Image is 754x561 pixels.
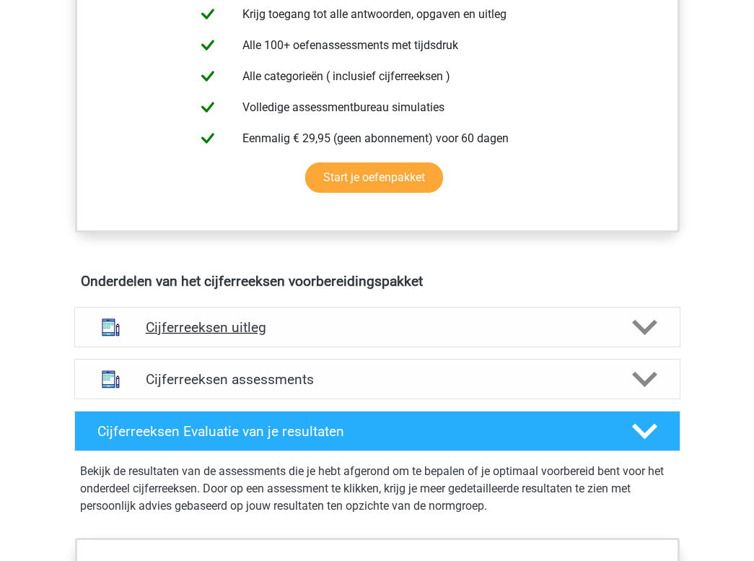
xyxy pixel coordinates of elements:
[69,411,686,451] a: Cijferreeksen Evaluatie van je resultaten
[69,307,686,347] a: uitleg Cijferreeksen uitleg
[92,361,129,398] img: cijferreeksen assessments
[81,273,674,290] h4: Onderdelen van het cijferreeksen voorbereidingspakket
[92,309,129,346] img: cijferreeksen uitleg
[146,319,609,336] h4: Cijferreeksen uitleg
[97,423,609,440] h4: Cijferreeksen Evaluatie van je resultaten
[146,371,609,388] h4: Cijferreeksen assessments
[69,359,686,399] a: assessments Cijferreeksen assessments
[305,162,443,193] a: Start je oefenpakket
[80,463,675,515] p: Bekijk de resultaten van de assessments die je hebt afgerond om te bepalen of je optimaal voorber...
